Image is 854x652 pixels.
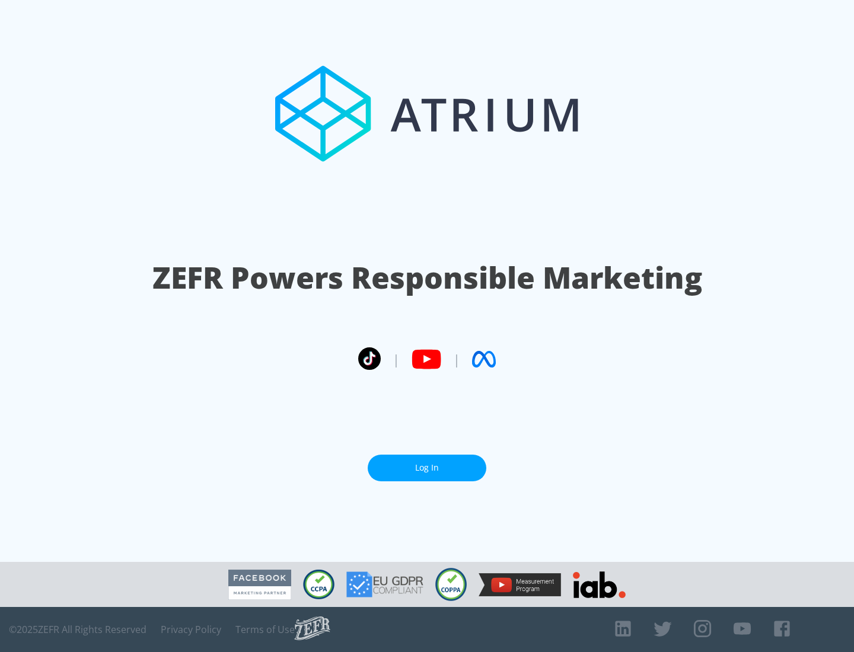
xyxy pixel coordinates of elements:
a: Privacy Policy [161,624,221,635]
img: IAB [573,571,626,598]
img: COPPA Compliant [435,568,467,601]
img: Facebook Marketing Partner [228,570,291,600]
a: Log In [368,455,486,481]
img: CCPA Compliant [303,570,334,599]
img: GDPR Compliant [346,571,423,597]
span: © 2025 ZEFR All Rights Reserved [9,624,146,635]
img: YouTube Measurement Program [479,573,561,596]
span: | [393,350,400,368]
a: Terms of Use [235,624,295,635]
span: | [453,350,460,368]
h1: ZEFR Powers Responsible Marketing [152,257,702,298]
